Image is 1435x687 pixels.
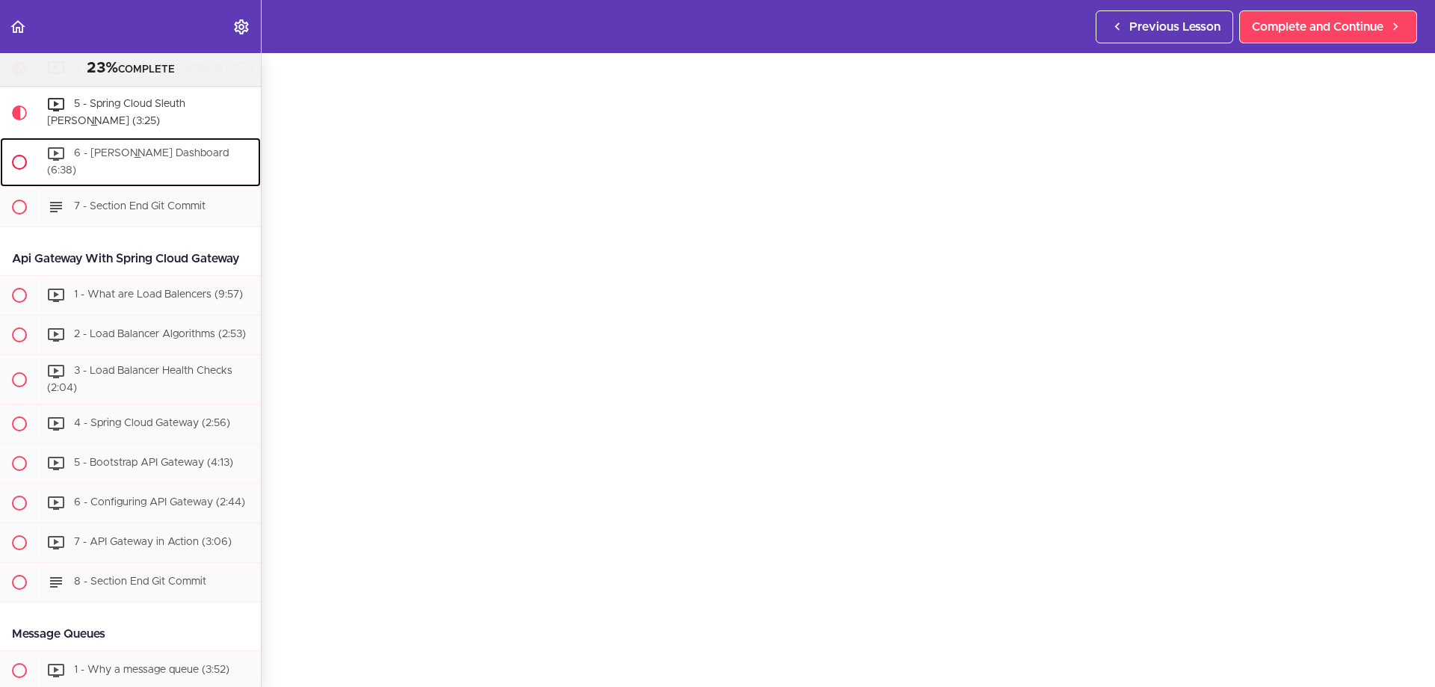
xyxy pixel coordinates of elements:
[9,18,27,36] svg: Back to course curriculum
[1239,10,1417,43] a: Complete and Continue
[74,498,245,508] span: 6 - Configuring API Gateway (2:44)
[1096,10,1233,43] a: Previous Lesson
[74,329,246,339] span: 2 - Load Balancer Algorithms (2:53)
[87,61,118,76] span: 23%
[74,419,230,429] span: 4 - Spring Cloud Gateway (2:56)
[74,577,206,588] span: 8 - Section End Git Commit
[47,148,229,176] span: 6 - [PERSON_NAME] Dashboard (6:38)
[47,366,232,393] span: 3 - Load Balancer Health Checks (2:04)
[47,99,185,127] span: 5 - Spring Cloud Sleuth [PERSON_NAME] (3:25)
[74,289,243,300] span: 1 - What are Load Balencers (9:57)
[232,18,250,36] svg: Settings Menu
[74,201,206,212] span: 7 - Section End Git Commit
[1129,18,1220,36] span: Previous Lesson
[74,665,229,676] span: 1 - Why a message queue (3:52)
[19,59,242,78] div: COMPLETE
[1252,18,1383,36] span: Complete and Continue
[291,46,1405,672] iframe: To enrich screen reader interactions, please activate Accessibility in Grammarly extension settings
[74,458,233,469] span: 5 - Bootstrap API Gateway (4:13)
[74,537,232,548] span: 7 - API Gateway in Action (3:06)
